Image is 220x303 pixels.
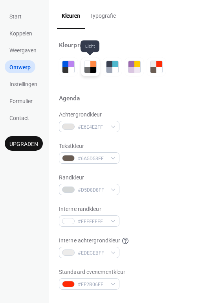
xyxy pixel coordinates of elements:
a: Ontwerp [5,60,35,73]
a: Start [5,9,26,22]
a: Instellingen [5,77,42,90]
span: Licht [81,41,99,52]
span: #EDECEBFF [78,249,107,257]
a: Koppelen [5,26,37,39]
span: #FFFFFFFF [78,218,107,226]
div: Standaard evenementkleur [59,268,125,276]
div: Agenda [59,94,80,102]
button: Upgraden [5,136,43,151]
span: Ontwerp [9,63,31,72]
div: Achtergrondkleur [59,111,118,119]
span: #6A5D53FF [78,155,107,163]
span: Formulier [9,97,33,105]
a: Formulier [5,94,37,107]
span: Instellingen [9,80,37,89]
a: Contact [5,111,34,124]
span: #FF2B06FF [78,281,107,289]
div: Tekstkleur [59,142,118,150]
span: Weergaven [9,46,37,55]
span: Contact [9,114,29,122]
div: Interne achtergrondkleur [59,236,120,245]
span: Upgraden [9,140,38,148]
div: Kleurpresets [59,41,94,49]
div: Randkleur [59,174,118,182]
span: Start [9,13,22,21]
span: #E6E4E2FF [78,123,107,131]
a: Weergaven [5,43,41,56]
span: #D5D8D8FF [78,186,107,194]
span: Koppelen [9,30,32,38]
div: Interne randkleur [59,205,118,213]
